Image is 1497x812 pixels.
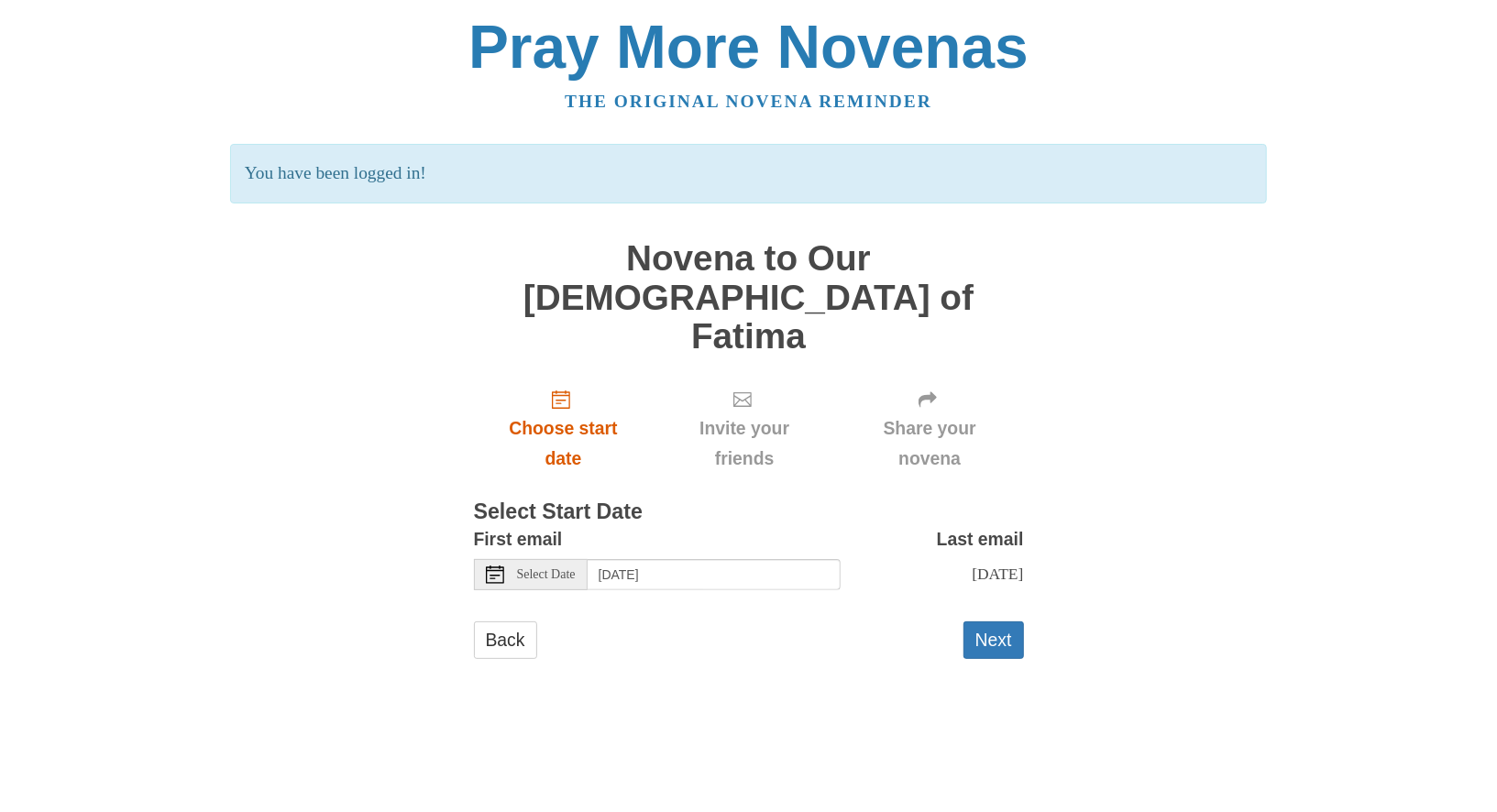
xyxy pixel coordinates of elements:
[671,413,817,474] span: Invite your friends
[474,524,563,554] label: First email
[492,413,635,474] span: Choose start date
[836,374,1024,483] div: Click "Next" to confirm your start date first.
[854,413,1006,474] span: Share your novena
[468,13,1029,81] a: Pray More Novenas
[230,144,1267,203] p: You have been logged in!
[653,374,835,483] div: Click "Next" to confirm your start date first.
[474,374,654,483] a: Choose start date
[937,524,1024,554] label: Last email
[474,239,1024,357] h1: Novena to Our [DEMOGRAPHIC_DATA] of Fatima
[517,568,576,581] span: Select Date
[963,621,1024,659] button: Next
[565,92,932,111] a: The original novena reminder
[474,621,537,659] a: Back
[474,500,1024,524] h3: Select Start Date
[972,565,1023,583] span: [DATE]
